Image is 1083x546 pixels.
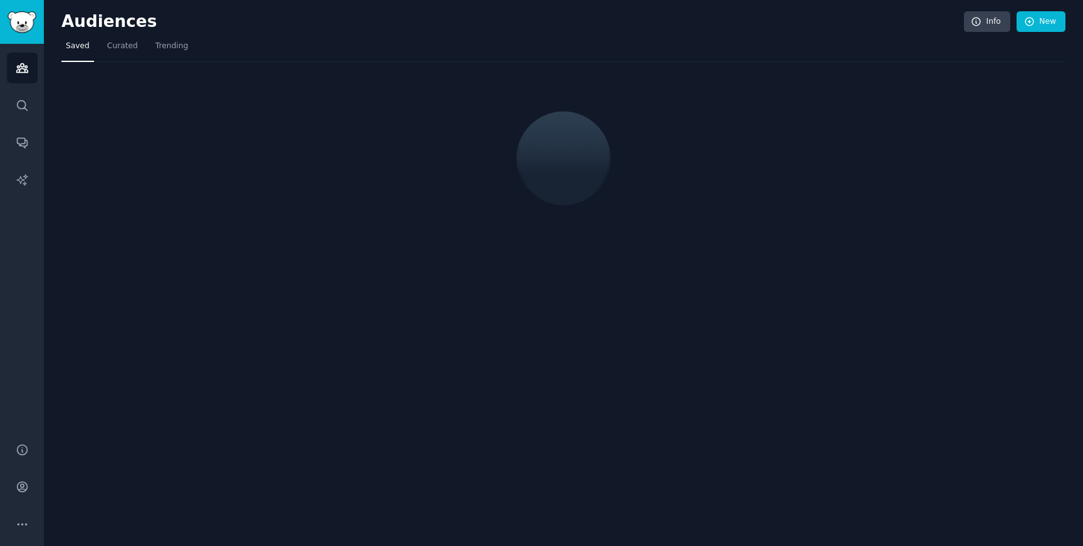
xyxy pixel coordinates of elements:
[1017,11,1065,33] a: New
[61,36,94,62] a: Saved
[107,41,138,52] span: Curated
[61,12,964,32] h2: Audiences
[964,11,1010,33] a: Info
[155,41,188,52] span: Trending
[103,36,142,62] a: Curated
[151,36,192,62] a: Trending
[8,11,36,33] img: GummySearch logo
[66,41,90,52] span: Saved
